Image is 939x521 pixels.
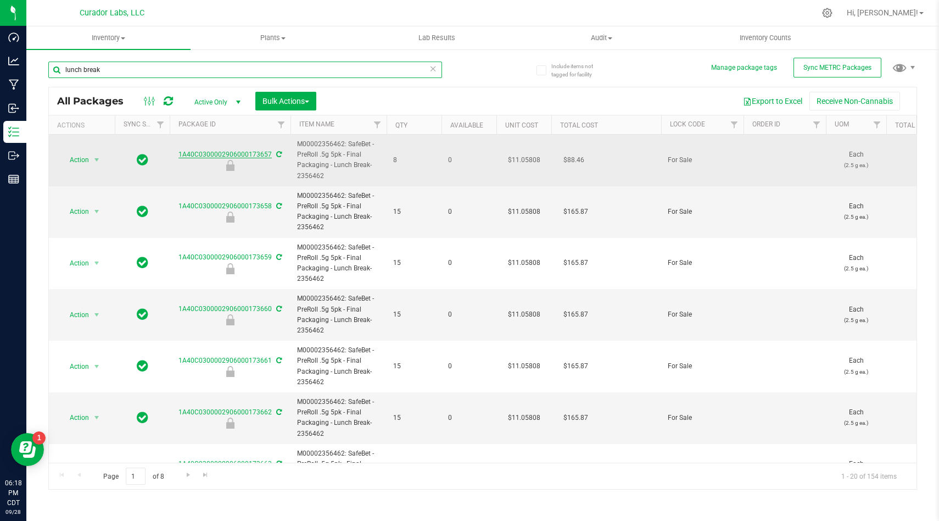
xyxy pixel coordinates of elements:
a: Total THC% [895,121,935,129]
span: Each [832,201,880,222]
div: Actions [57,121,110,129]
span: Action [60,204,90,219]
td: $11.05808 [496,135,551,186]
span: Plants [191,33,354,43]
p: (2.5 g ea.) [832,367,880,377]
span: Hi, [PERSON_NAME]! [847,8,918,17]
td: $11.05808 [496,444,551,496]
iframe: Resource center unread badge [32,431,46,445]
button: Export to Excel [736,92,809,110]
span: select [90,462,104,477]
p: (2.5 g ea.) [832,160,880,170]
span: $88.46 [558,152,590,168]
a: Filter [808,115,826,134]
span: M00002356462: SafeBet - PreRoll .5g 5pk - Final Packaging - Lunch Break-2356462 [297,242,380,285]
span: 15 [393,413,435,423]
div: For Sale [168,314,292,325]
a: 1A40C0300002906000173663 [178,460,272,468]
span: 0 [448,258,490,268]
span: Sync from Compliance System [275,202,282,210]
div: For Sale [168,366,292,377]
div: For Sale [168,212,292,223]
a: Go to the last page [198,468,214,483]
span: Action [60,307,90,323]
span: 0 [448,413,490,423]
span: Each [832,356,880,376]
span: Each [832,149,880,170]
div: For Sale [168,160,292,171]
input: Search Package ID, Item Name, SKU, Lot or Part Number... [48,62,442,78]
button: Sync METRC Packages [793,58,881,77]
a: Audit [519,26,683,49]
span: Inventory Counts [725,33,806,43]
a: Lock Code [670,120,705,128]
p: 09/28 [5,508,21,516]
a: Lab Results [355,26,519,49]
a: Item Name [299,120,334,128]
inline-svg: Reports [8,174,19,185]
span: 0 [448,207,490,217]
span: Each [832,459,880,480]
span: M00002356462: SafeBet - PreRoll .5g 5pk - Final Packaging - Lunch Break-2356462 [297,345,380,387]
span: Audit [519,33,683,43]
span: $165.87 [558,204,594,220]
span: 0 [448,155,490,165]
span: select [90,204,104,219]
span: select [90,256,104,271]
a: Qty [395,121,407,129]
a: Filter [368,115,387,134]
a: Package ID [178,120,216,128]
a: 1A40C0300002906000173657 [178,151,272,158]
inline-svg: Manufacturing [8,79,19,90]
span: Lab Results [404,33,470,43]
span: Curador Labs, LLC [80,8,144,18]
p: (2.5 g ea.) [832,263,880,274]
span: $165.87 [558,410,594,426]
inline-svg: Inbound [8,103,19,114]
a: Total Cost [560,121,598,129]
span: M00002356462: SafeBet - PreRoll .5g 5pk - Final Packaging - Lunch Break-2356462 [297,293,380,336]
a: Plants [191,26,355,49]
a: Go to the next page [180,468,196,483]
span: In Sync [137,358,148,374]
span: M00002356462: SafeBet - PreRoll .5g 5pk - Final Packaging - Lunch Break-2356462 [297,448,380,491]
button: Manage package tags [711,63,777,73]
span: For Sale [668,361,737,372]
span: 15 [393,258,435,268]
span: 1 - 20 of 154 items [832,468,906,484]
a: Available [450,121,483,129]
span: In Sync [137,152,148,168]
input: 1 [126,468,146,485]
span: Sync from Compliance System [275,460,282,468]
span: $165.87 [558,358,594,374]
a: 1A40C0300002906000173662 [178,408,272,416]
span: M00002356462: SafeBet - PreRoll .5g 5pk - Final Packaging - Lunch Break-2356462 [297,139,380,181]
a: 1A40C0300002906000173659 [178,253,272,261]
span: Sync from Compliance System [275,253,282,261]
span: $165.87 [558,462,594,478]
span: In Sync [137,307,148,322]
span: select [90,410,104,425]
a: Order Id [752,120,780,128]
a: 1A40C0300002906000173660 [178,305,272,313]
iframe: Resource center [11,433,44,466]
span: select [90,359,104,374]
span: 0 [448,361,490,372]
span: For Sale [668,155,737,165]
td: $11.05808 [496,392,551,444]
span: Sync METRC Packages [803,64,871,71]
p: (2.5 g ea.) [832,418,880,428]
span: Sync from Compliance System [275,357,282,364]
td: $11.05808 [496,238,551,290]
td: $11.05808 [496,186,551,238]
a: Filter [868,115,886,134]
span: In Sync [137,462,148,477]
span: Each [832,407,880,428]
span: select [90,307,104,323]
p: (2.5 g ea.) [832,212,880,222]
span: $165.87 [558,307,594,323]
span: 0 [448,309,490,320]
span: Page of 8 [94,468,173,485]
inline-svg: Dashboard [8,32,19,43]
span: In Sync [137,255,148,270]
